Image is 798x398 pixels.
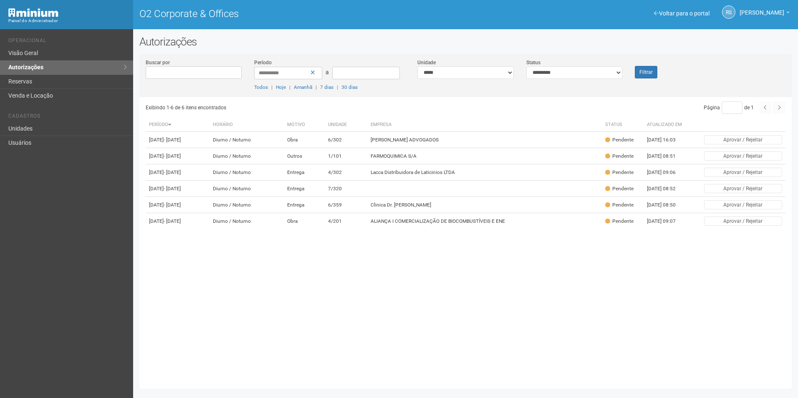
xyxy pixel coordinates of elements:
[644,148,689,164] td: [DATE] 08:51
[271,84,273,90] span: |
[8,17,127,25] div: Painel do Administrador
[704,151,782,161] button: Aprovar / Rejeitar
[146,148,210,164] td: [DATE]
[210,132,284,148] td: Diurno / Noturno
[146,197,210,213] td: [DATE]
[644,197,689,213] td: [DATE] 08:50
[325,132,367,148] td: 6/302
[367,118,602,132] th: Empresa
[367,197,602,213] td: Clinica Dr. [PERSON_NAME]
[722,5,735,19] a: RS
[284,181,325,197] td: Entrega
[146,164,210,181] td: [DATE]
[146,59,170,66] label: Buscar por
[139,35,792,48] h2: Autorizações
[146,181,210,197] td: [DATE]
[284,197,325,213] td: Entrega
[704,184,782,193] button: Aprovar / Rejeitar
[276,84,286,90] a: Hoje
[146,132,210,148] td: [DATE]
[146,118,210,132] th: Período
[644,164,689,181] td: [DATE] 09:06
[367,213,602,229] td: ALIANÇA I COMERCIALIZAÇÃO DE BIOCOMBUSTÍVEIS E ENE
[367,164,602,181] td: Lacca Distribuidora de Laticinios LTDA
[210,164,284,181] td: Diurno / Noturno
[704,135,782,144] button: Aprovar / Rejeitar
[325,213,367,229] td: 4/201
[316,84,317,90] span: |
[284,213,325,229] td: Obra
[284,118,325,132] th: Motivo
[146,213,210,229] td: [DATE]
[417,59,436,66] label: Unidade
[644,132,689,148] td: [DATE] 16:03
[320,84,333,90] a: 7 dias
[704,105,754,111] span: Página de 1
[704,200,782,209] button: Aprovar / Rejeitar
[605,185,634,192] div: Pendente
[605,169,634,176] div: Pendente
[210,148,284,164] td: Diurno / Noturno
[325,197,367,213] td: 6/359
[337,84,338,90] span: |
[139,8,460,19] h1: O2 Corporate & Offices
[635,66,657,78] button: Filtrar
[284,164,325,181] td: Entrega
[605,202,634,209] div: Pendente
[210,197,284,213] td: Diurno / Noturno
[8,113,127,122] li: Cadastros
[644,118,689,132] th: Atualizado em
[704,217,782,226] button: Aprovar / Rejeitar
[164,169,181,175] span: - [DATE]
[367,148,602,164] td: FARMOQUIMICA S/A
[605,136,634,144] div: Pendente
[341,84,358,90] a: 30 dias
[704,168,782,177] button: Aprovar / Rejeitar
[326,69,329,76] span: a
[146,101,463,114] div: Exibindo 1-6 de 6 itens encontrados
[164,137,181,143] span: - [DATE]
[740,10,790,17] a: [PERSON_NAME]
[644,181,689,197] td: [DATE] 08:52
[254,84,268,90] a: Todos
[654,10,710,17] a: Voltar para o portal
[164,202,181,208] span: - [DATE]
[602,118,644,132] th: Status
[526,59,540,66] label: Status
[8,38,127,46] li: Operacional
[289,84,290,90] span: |
[284,148,325,164] td: Outros
[254,59,272,66] label: Período
[644,213,689,229] td: [DATE] 09:07
[740,1,784,16] span: Rayssa Soares Ribeiro
[164,218,181,224] span: - [DATE]
[8,8,58,17] img: Minium
[284,132,325,148] td: Obra
[210,181,284,197] td: Diurno / Noturno
[605,218,634,225] div: Pendente
[294,84,312,90] a: Amanhã
[325,118,367,132] th: Unidade
[325,181,367,197] td: 7/320
[210,118,284,132] th: Horário
[325,148,367,164] td: 1/101
[605,153,634,160] div: Pendente
[164,186,181,191] span: - [DATE]
[164,153,181,159] span: - [DATE]
[367,132,602,148] td: [PERSON_NAME] ADVOGADOS
[325,164,367,181] td: 4/302
[210,213,284,229] td: Diurno / Noturno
